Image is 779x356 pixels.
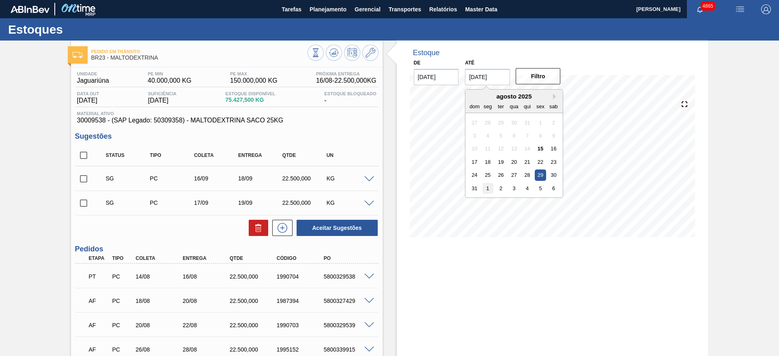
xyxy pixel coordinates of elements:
span: BR23 - MALTODEXTRINA [91,55,308,61]
label: De [414,60,421,66]
button: Filtro [516,68,561,84]
button: Notificações [687,4,713,15]
div: 28/08/2025 [181,346,233,353]
div: Pedido de Compra [110,273,134,280]
div: Choose segunda-feira, 25 de agosto de 2025 [482,169,493,180]
div: - [322,91,378,104]
span: PE MAX [230,71,278,76]
button: Programar Estoque [344,45,360,61]
img: userActions [735,4,745,14]
div: Aguardando Faturamento [87,292,111,310]
span: Master Data [465,4,497,14]
div: Choose terça-feira, 2 de setembro de 2025 [495,183,506,194]
span: [DATE] [148,97,176,104]
div: 5800339915 [322,346,374,353]
div: Sugestão Criada [104,199,153,206]
span: Gerencial [355,4,381,14]
div: 5800327429 [322,298,374,304]
div: Pedido de Compra [110,346,134,353]
span: Relatórios [429,4,457,14]
button: Ir ao Master Data / Geral [362,45,379,61]
div: Qtde [280,152,329,158]
div: Not available quarta-feira, 13 de agosto de 2025 [509,143,520,154]
div: sab [548,101,559,112]
div: Sugestão Criada [104,175,153,182]
div: Choose sexta-feira, 22 de agosto de 2025 [535,157,546,167]
span: Pedido em Trânsito [91,49,308,54]
span: Planejamento [310,4,346,14]
div: Etapa [87,255,111,261]
label: Até [465,60,474,66]
span: 30009538 - (SAP Legado: 50309358) - MALTODEXTRINA SACO 25KG [77,117,377,124]
span: Tarefas [282,4,301,14]
div: 14/08/2025 [133,273,186,280]
div: Pedido de Compra [148,199,197,206]
div: Pedido em Trânsito [87,268,111,285]
div: 22.500,000 [228,322,280,328]
div: Qtde [228,255,280,261]
div: Not available quinta-feira, 14 de agosto de 2025 [522,143,533,154]
button: Atualizar Gráfico [326,45,342,61]
div: 1995152 [275,346,327,353]
div: Nova sugestão [268,220,293,236]
span: 150.000,000 KG [230,77,278,84]
div: 1990703 [275,322,327,328]
button: Visão Geral dos Estoques [308,45,324,61]
div: Choose domingo, 31 de agosto de 2025 [469,183,480,194]
div: Not available domingo, 3 de agosto de 2025 [469,130,480,141]
div: Not available domingo, 10 de agosto de 2025 [469,143,480,154]
div: Tipo [110,255,134,261]
div: UN [325,152,374,158]
div: dom [469,101,480,112]
div: Estoque [413,49,440,57]
div: Choose domingo, 24 de agosto de 2025 [469,169,480,180]
div: Not available segunda-feira, 28 de julho de 2025 [482,117,493,128]
div: Not available terça-feira, 5 de agosto de 2025 [495,130,506,141]
p: PT [89,273,109,280]
div: Entrega [181,255,233,261]
div: Choose sábado, 16 de agosto de 2025 [548,143,559,154]
div: Excluir Sugestões [245,220,268,236]
p: AF [89,346,109,353]
div: month 2025-08 [468,116,560,195]
div: Not available sábado, 2 de agosto de 2025 [548,117,559,128]
div: PO [322,255,374,261]
div: Choose terça-feira, 26 de agosto de 2025 [495,169,506,180]
div: Pedido de Compra [110,298,134,304]
h3: Pedidos [75,245,379,253]
span: [DATE] [77,97,99,104]
span: Data out [77,91,99,96]
span: Próxima Entrega [316,71,377,76]
div: 19/09/2025 [236,199,285,206]
img: Logout [761,4,771,14]
div: Entrega [236,152,285,158]
button: Aceitar Sugestões [297,220,378,236]
div: KG [325,199,374,206]
div: Not available sexta-feira, 1 de agosto de 2025 [535,117,546,128]
div: Not available segunda-feira, 11 de agosto de 2025 [482,143,493,154]
input: dd/mm/yyyy [414,69,459,85]
div: Not available quinta-feira, 7 de agosto de 2025 [522,130,533,141]
div: Not available quinta-feira, 31 de julho de 2025 [522,117,533,128]
div: Choose domingo, 17 de agosto de 2025 [469,157,480,167]
h1: Estoques [8,25,152,34]
span: Suficiência [148,91,176,96]
div: Not available sexta-feira, 8 de agosto de 2025 [535,130,546,141]
span: Jaguariúna [77,77,109,84]
div: Tipo [148,152,197,158]
div: 22.500,000 [228,346,280,353]
div: 5800329539 [322,322,374,328]
div: seg [482,101,493,112]
img: TNhmsLtSVTkK8tSr43FrP2fwEKptu5GPRR3wAAAABJRU5ErkJggg== [11,6,49,13]
div: qua [509,101,520,112]
div: 20/08/2025 [133,322,186,328]
span: 40.000,000 KG [148,77,192,84]
span: 16/08 - 22.500,000 KG [316,77,377,84]
div: Choose segunda-feira, 1 de setembro de 2025 [482,183,493,194]
div: 26/08/2025 [133,346,186,353]
div: Aceitar Sugestões [293,219,379,237]
div: Choose quarta-feira, 27 de agosto de 2025 [509,169,520,180]
div: 17/09/2025 [192,199,241,206]
span: Estoque Disponível [226,91,275,96]
div: Pedido de Compra [148,175,197,182]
